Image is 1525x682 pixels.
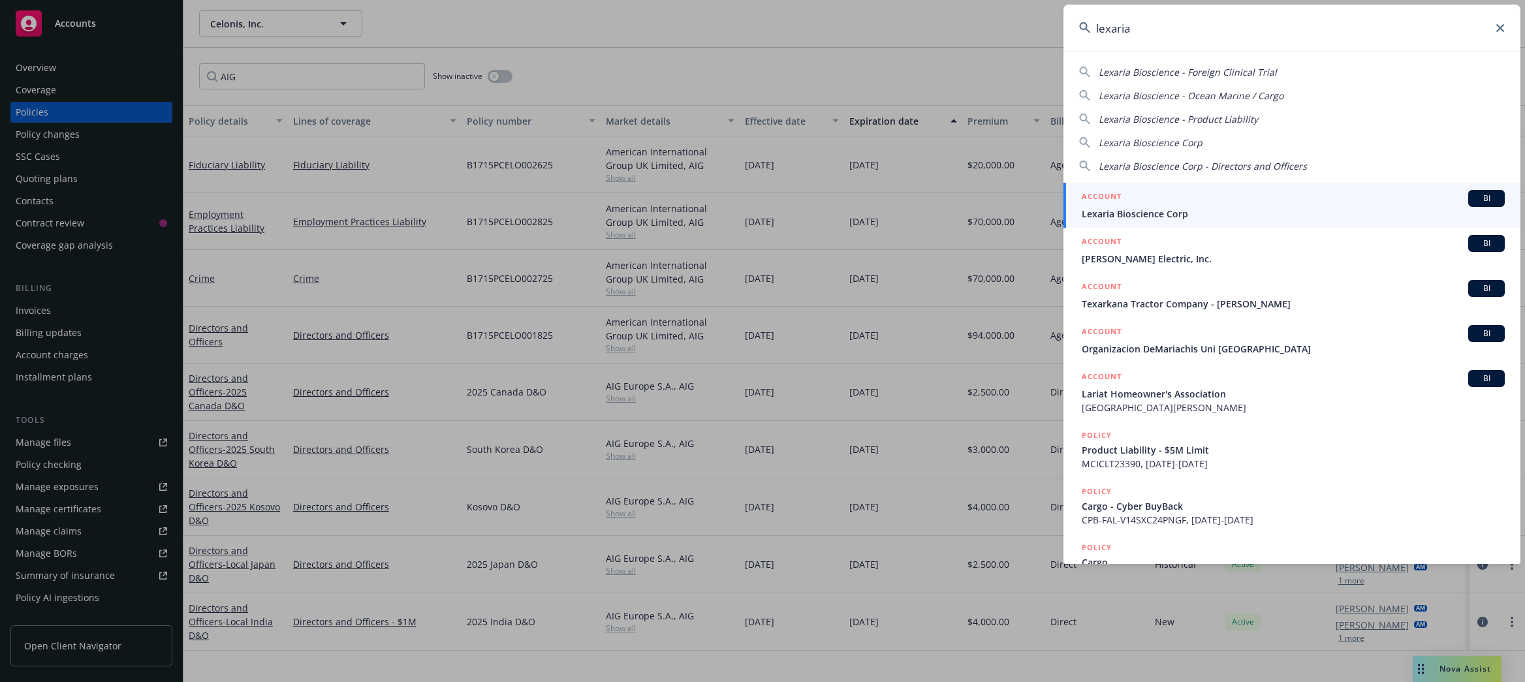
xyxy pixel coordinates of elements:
[1473,328,1500,339] span: BI
[1099,113,1258,125] span: Lexaria Bioscience - Product Liability
[1082,252,1505,266] span: [PERSON_NAME] Electric, Inc.
[1063,5,1520,52] input: Search...
[1082,485,1112,498] h5: POLICY
[1473,238,1500,249] span: BI
[1082,541,1112,554] h5: POLICY
[1082,429,1112,442] h5: POLICY
[1082,499,1505,513] span: Cargo - Cyber BuyBack
[1082,555,1505,569] span: Cargo
[1063,478,1520,534] a: POLICYCargo - Cyber BuyBackCPB-FAL-V14SXC24PNGF, [DATE]-[DATE]
[1099,89,1283,102] span: Lexaria Bioscience - Ocean Marine / Cargo
[1082,325,1122,341] h5: ACCOUNT
[1063,363,1520,422] a: ACCOUNTBILariat Homeowner's Association[GEOGRAPHIC_DATA][PERSON_NAME]
[1082,387,1505,401] span: Lariat Homeowner's Association
[1473,373,1500,384] span: BI
[1082,443,1505,457] span: Product Liability - $5M Limit
[1063,273,1520,318] a: ACCOUNTBITexarkana Tractor Company - [PERSON_NAME]
[1082,297,1505,311] span: Texarkana Tractor Company - [PERSON_NAME]
[1063,183,1520,228] a: ACCOUNTBILexaria Bioscience Corp
[1082,513,1505,527] span: CPB-FAL-V14SXC24PNGF, [DATE]-[DATE]
[1063,422,1520,478] a: POLICYProduct Liability - $5M LimitMCICLT23390, [DATE]-[DATE]
[1082,401,1505,414] span: [GEOGRAPHIC_DATA][PERSON_NAME]
[1099,136,1203,149] span: Lexaria Bioscience Corp
[1082,457,1505,471] span: MCICLT23390, [DATE]-[DATE]
[1063,228,1520,273] a: ACCOUNTBI[PERSON_NAME] Electric, Inc.
[1473,193,1500,204] span: BI
[1082,190,1122,206] h5: ACCOUNT
[1082,342,1505,356] span: Organizacion DeMariachis Uni [GEOGRAPHIC_DATA]
[1082,235,1122,251] h5: ACCOUNT
[1099,66,1277,78] span: Lexaria Bioscience - Foreign Clinical Trial
[1082,370,1122,386] h5: ACCOUNT
[1082,280,1122,296] h5: ACCOUNT
[1099,160,1307,172] span: Lexaria Bioscience Corp - Directors and Officers
[1473,283,1500,294] span: BI
[1063,318,1520,363] a: ACCOUNTBIOrganizacion DeMariachis Uni [GEOGRAPHIC_DATA]
[1063,534,1520,590] a: POLICYCargo
[1082,207,1505,221] span: Lexaria Bioscience Corp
